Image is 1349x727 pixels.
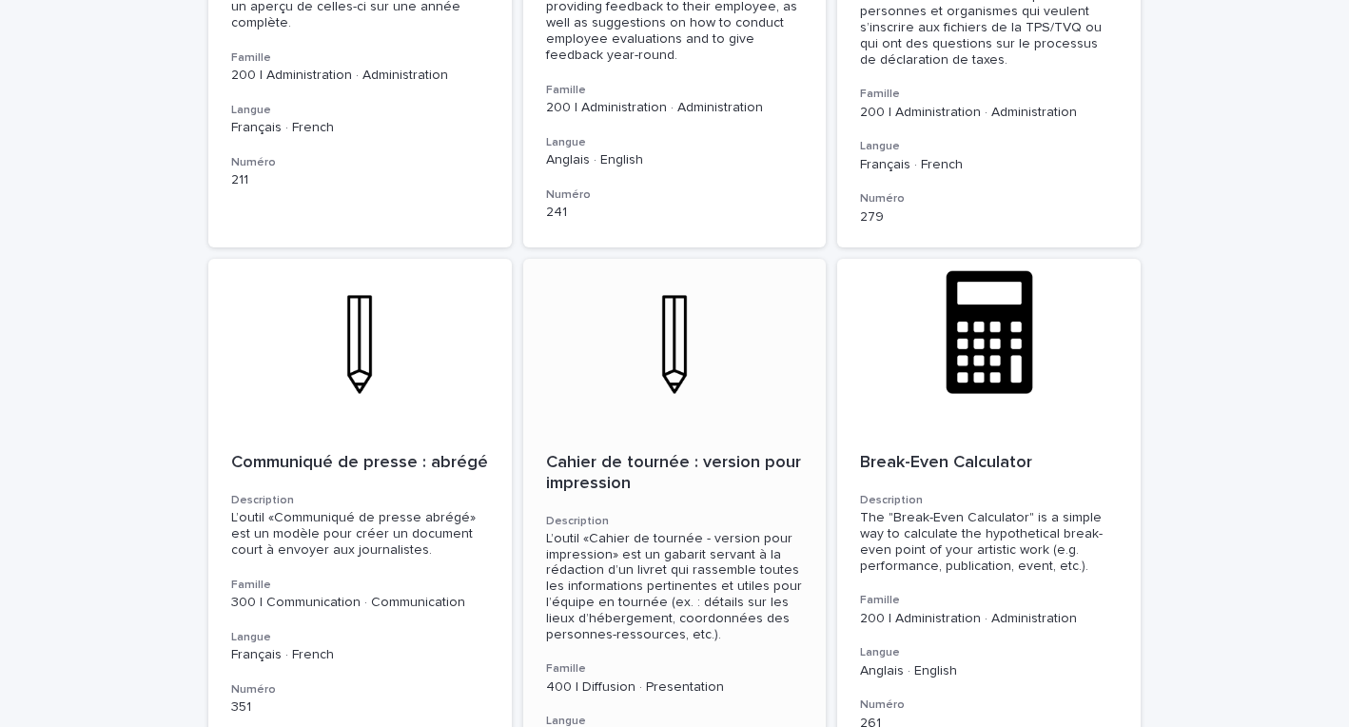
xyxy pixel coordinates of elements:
[231,120,489,136] p: Français · French
[546,100,804,116] p: 200 | Administration · Administration
[546,514,804,529] h3: Description
[231,103,489,118] h3: Langue
[231,50,489,66] h3: Famille
[860,453,1118,474] p: Break-Even Calculator
[231,647,489,663] p: Français · French
[860,593,1118,608] h3: Famille
[231,595,489,611] p: 300 | Communication · Communication
[231,699,489,716] p: 351
[546,679,804,696] p: 400 | Diffusion · Presentation
[231,68,489,84] p: 200 | Administration · Administration
[860,645,1118,660] h3: Langue
[231,510,489,558] div: L’outil «Communiqué de presse abrégé» est un modèle pour créer un document court à envoyer aux jo...
[546,531,804,643] div: L’outil «Cahier de tournée - version pour impression» est un gabarit servant à la rédaction d’un ...
[546,152,804,168] p: Anglais · English
[860,510,1118,574] div: The "Break-Even Calculator" is a simple way to calculate the hypothetical break-even point of you...
[860,209,1118,226] p: 279
[546,83,804,98] h3: Famille
[860,105,1118,121] p: 200 | Administration · Administration
[860,698,1118,713] h3: Numéro
[860,139,1118,154] h3: Langue
[231,172,489,188] p: 211
[860,157,1118,173] p: Français · French
[231,155,489,170] h3: Numéro
[231,682,489,698] h3: Numéro
[546,135,804,150] h3: Langue
[546,205,804,221] p: 241
[231,493,489,508] h3: Description
[231,453,489,474] p: Communiqué de presse : abrégé
[860,191,1118,206] h3: Numéro
[231,630,489,645] h3: Langue
[546,187,804,203] h3: Numéro
[860,87,1118,102] h3: Famille
[860,611,1118,627] p: 200 | Administration · Administration
[860,493,1118,508] h3: Description
[546,661,804,677] h3: Famille
[546,453,804,494] p: Cahier de tournée : version pour impression
[860,663,1118,679] p: Anglais · English
[231,578,489,593] h3: Famille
